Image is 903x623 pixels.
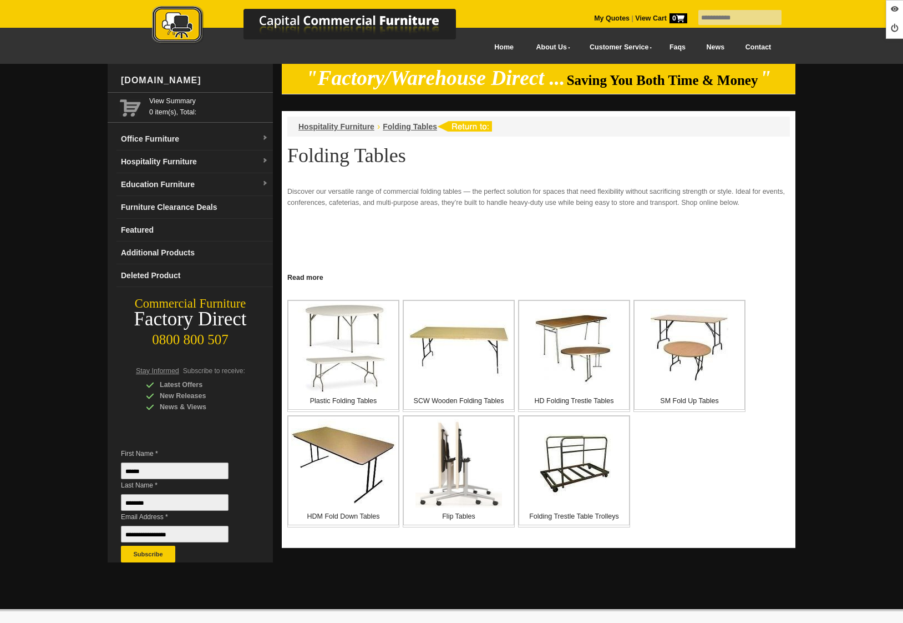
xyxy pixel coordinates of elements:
a: Furniture Clearance Deals [116,196,273,219]
p: SM Fold Up Tables [635,395,744,406]
a: View Summary [149,96,268,107]
a: Capital Commercial Furniture Logo [121,6,510,49]
img: HDM Fold Down Tables [291,419,396,508]
span: Saving You Both Time & Money [567,73,758,88]
div: Factory Direct [108,311,273,327]
img: HD Folding Trestle Tables [535,309,613,387]
span: 0 item(s), Total: [149,96,268,116]
h1: Folding Tables [287,145,790,166]
p: Discover our versatile range of commercial folding tables — the perfect solution for spaces that ... [287,186,790,208]
input: Email Address * [121,526,229,542]
a: Office Furnituredropdown [116,128,273,150]
span: Email Address * [121,511,245,522]
p: HDM Fold Down Tables [288,511,398,522]
a: Hospitality Furniture [298,122,374,131]
img: Capital Commercial Furniture Logo [121,6,510,46]
p: HD Folding Trestle Tables [519,395,629,406]
div: News & Views [146,401,251,413]
a: Faqs [659,35,696,60]
p: Folding Trestle Table Trolleys [519,511,629,522]
a: My Quotes [594,14,630,22]
a: HDM Fold Down Tables HDM Fold Down Tables [287,415,399,527]
p: SCW Wooden Folding Tables [404,395,514,406]
a: Folding Trestle Table Trolleys Folding Trestle Table Trolleys [518,415,630,527]
a: Featured [116,219,273,242]
div: Commercial Furniture [108,296,273,311]
a: Deleted Product [116,264,273,287]
button: Subscribe [121,546,175,562]
div: [DOMAIN_NAME] [116,64,273,97]
img: Folding Trestle Table Trolleys [535,425,613,503]
a: View Cart0 [633,14,687,22]
span: 0 [669,13,687,23]
a: Additional Products [116,242,273,264]
a: Hospitality Furnituredropdown [116,150,273,173]
a: About Us [524,35,577,60]
a: SM Fold Up Tables SM Fold Up Tables [633,300,745,412]
a: News [696,35,735,60]
img: return to [437,121,492,132]
span: Stay Informed [136,367,179,375]
em: " [760,67,772,89]
span: First Name * [121,448,245,459]
span: Last Name * [121,480,245,491]
a: Contact [735,35,782,60]
a: Click to read more [282,269,795,283]
strong: View Cart [635,14,687,22]
div: New Releases [146,390,251,401]
input: Last Name * [121,494,229,511]
div: 0800 800 507 [108,326,273,348]
div: Latest Offers [146,379,251,390]
li: › [377,121,380,132]
img: Plastic Folding Tables [298,304,389,393]
img: SM Fold Up Tables [651,309,728,387]
img: dropdown [262,180,268,187]
em: "Factory/Warehouse Direct ... [306,67,565,89]
img: Flip Tables [415,419,501,508]
a: Folding Tables [383,122,437,131]
img: dropdown [262,135,268,142]
a: Plastic Folding Tables Plastic Folding Tables [287,300,399,412]
a: HD Folding Trestle Tables HD Folding Trestle Tables [518,300,630,412]
a: Customer Service [577,35,659,60]
a: SCW Wooden Folding Tables SCW Wooden Folding Tables [403,300,515,412]
p: Flip Tables [404,511,514,522]
p: Plastic Folding Tables [288,395,398,406]
img: dropdown [262,158,268,164]
a: Education Furnituredropdown [116,173,273,196]
input: First Name * [121,463,229,479]
img: SCW Wooden Folding Tables [409,320,509,376]
span: Subscribe to receive: [183,367,245,375]
a: Flip Tables Flip Tables [403,415,515,527]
